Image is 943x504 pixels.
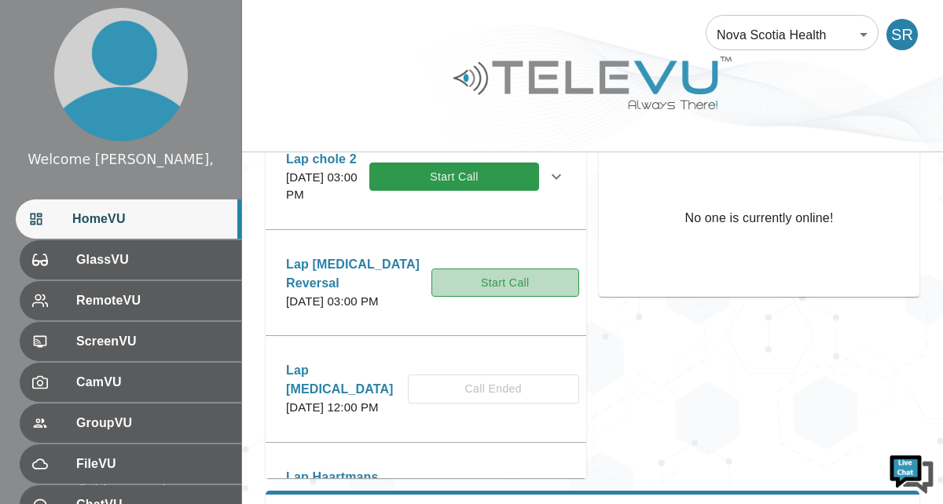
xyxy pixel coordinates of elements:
div: Lap [MEDICAL_DATA][DATE] 12:00 PMCall Ended [273,352,578,426]
div: Lap [MEDICAL_DATA] Reversal[DATE] 03:00 PMStart Call [273,246,578,320]
span: RemoteVU [76,291,229,310]
div: Nova Scotia Health [706,13,879,57]
div: FileVU [20,444,241,484]
button: Start Call [369,163,539,192]
span: CamVU [76,373,229,392]
img: Logo [451,50,734,115]
span: HomeVU [72,210,229,228]
div: SR [886,19,918,50]
div: CamVU [20,363,241,402]
div: ScreenVU [20,322,241,361]
div: HomeVU [16,199,241,239]
img: profile.png [54,8,188,141]
span: GroupVU [76,414,229,433]
div: GlassVU [20,240,241,279]
div: RemoteVU [20,281,241,320]
p: [DATE] 12:00 PM [286,399,408,417]
div: Welcome [PERSON_NAME], [28,149,214,170]
div: GroupVU [20,404,241,443]
p: Lap [MEDICAL_DATA] Reversal [286,255,431,293]
button: Start Call [431,268,579,298]
span: FileVU [76,455,229,473]
p: No one is currently online! [684,140,833,297]
p: [DATE] 03:00 PM [286,293,431,311]
div: Lap chole 2[DATE] 03:00 PMStart Call [273,141,578,214]
img: Chat Widget [888,449,935,496]
p: [DATE] 03:00 PM [286,169,369,204]
p: Lap [MEDICAL_DATA] [286,361,408,399]
p: Lap chole 2 [286,150,369,169]
span: GlassVU [76,250,229,269]
span: ScreenVU [76,332,229,351]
